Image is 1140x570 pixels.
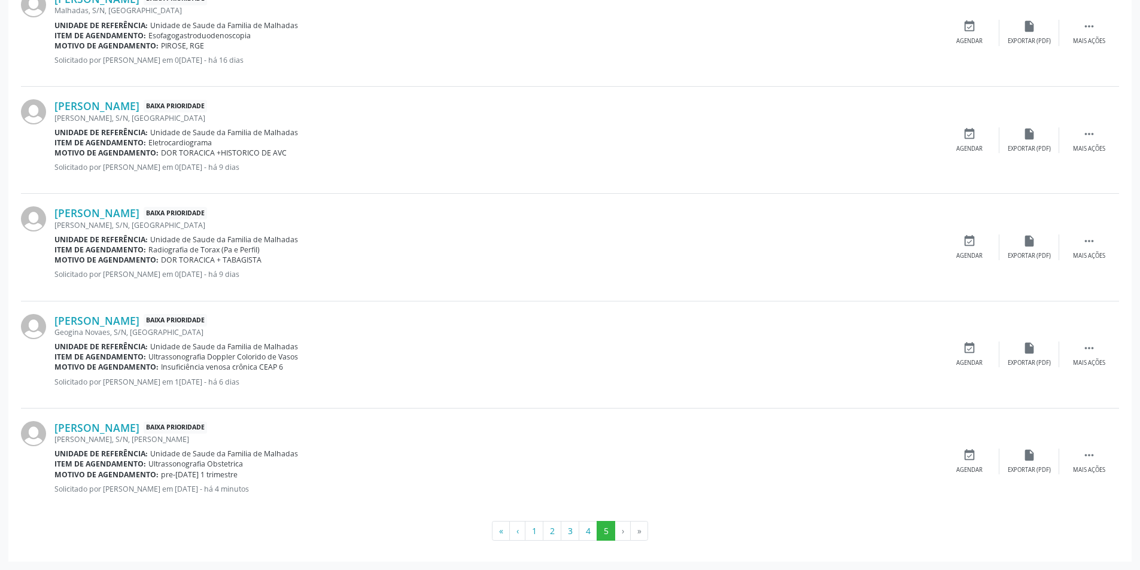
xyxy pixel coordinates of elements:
i:  [1083,449,1096,462]
div: Mais ações [1073,37,1105,45]
b: Motivo de agendamento: [54,148,159,158]
img: img [21,206,46,231]
i:  [1083,127,1096,141]
button: Go to first page [492,521,510,541]
b: Unidade de referência: [54,20,148,31]
button: Go to page 1 [525,521,543,541]
span: Ultrassonografia Doppler Colorido de Vasos [148,352,298,362]
span: Ultrassonografia Obstetrica [148,459,243,469]
span: Unidade de Saude da Familia de Malhadas [150,127,298,138]
div: Agendar [956,37,983,45]
button: Go to page 5 [597,521,615,541]
span: Unidade de Saude da Familia de Malhadas [150,342,298,352]
button: Go to page 3 [561,521,579,541]
i: insert_drive_file [1023,234,1036,248]
a: [PERSON_NAME] [54,206,139,220]
span: Radiografia de Torax (Pa e Perfil) [148,245,260,255]
i: insert_drive_file [1023,127,1036,141]
a: [PERSON_NAME] [54,99,139,112]
span: Esofagogastroduodenoscopia [148,31,251,41]
span: Baixa Prioridade [144,314,207,327]
i:  [1083,234,1096,248]
div: Exportar (PDF) [1008,252,1051,260]
b: Item de agendamento: [54,459,146,469]
b: Motivo de agendamento: [54,470,159,480]
button: Go to page 2 [543,521,561,541]
button: Go to previous page [509,521,525,541]
span: Baixa Prioridade [144,422,207,434]
b: Unidade de referência: [54,234,148,245]
img: img [21,99,46,124]
div: Agendar [956,252,983,260]
ul: Pagination [21,521,1119,541]
b: Unidade de referência: [54,342,148,352]
b: Unidade de referência: [54,127,148,138]
i: insert_drive_file [1023,449,1036,462]
span: Unidade de Saude da Familia de Malhadas [150,20,298,31]
i: event_available [963,234,976,248]
a: [PERSON_NAME] [54,421,139,434]
div: Exportar (PDF) [1008,359,1051,367]
span: Baixa Prioridade [144,207,207,220]
span: Baixa Prioridade [144,100,207,112]
p: Solicitado por [PERSON_NAME] em 0[DATE] - há 9 dias [54,162,940,172]
button: Go to page 4 [579,521,597,541]
div: Agendar [956,145,983,153]
b: Unidade de referência: [54,449,148,459]
b: Motivo de agendamento: [54,41,159,51]
span: Insuficiência venosa crônica CEAP 6 [161,362,283,372]
div: Mais ações [1073,145,1105,153]
p: Solicitado por [PERSON_NAME] em 0[DATE] - há 9 dias [54,269,940,279]
div: Agendar [956,359,983,367]
i: event_available [963,342,976,355]
i: event_available [963,20,976,33]
span: DOR TORACICA + TABAGISTA [161,255,262,265]
div: Geogina Novaes, S/N, [GEOGRAPHIC_DATA] [54,327,940,337]
span: Eletrocardiograma [148,138,212,148]
b: Item de agendamento: [54,138,146,148]
div: Malhadas, S/N, [GEOGRAPHIC_DATA] [54,5,940,16]
b: Item de agendamento: [54,352,146,362]
div: Exportar (PDF) [1008,466,1051,474]
i: insert_drive_file [1023,20,1036,33]
i: insert_drive_file [1023,342,1036,355]
img: img [21,421,46,446]
div: [PERSON_NAME], S/N, [GEOGRAPHIC_DATA] [54,113,940,123]
i:  [1083,342,1096,355]
div: [PERSON_NAME], S/N, [GEOGRAPHIC_DATA] [54,220,940,230]
b: Item de agendamento: [54,31,146,41]
span: Unidade de Saude da Familia de Malhadas [150,234,298,245]
span: DOR TORACICA +HISTORICO DE AVC [161,148,287,158]
p: Solicitado por [PERSON_NAME] em 1[DATE] - há 6 dias [54,377,940,387]
i: event_available [963,449,976,462]
div: Mais ações [1073,466,1105,474]
div: Agendar [956,466,983,474]
div: Exportar (PDF) [1008,37,1051,45]
b: Item de agendamento: [54,245,146,255]
span: PIROSE, RGE [161,41,204,51]
a: [PERSON_NAME] [54,314,139,327]
div: Exportar (PDF) [1008,145,1051,153]
p: Solicitado por [PERSON_NAME] em 0[DATE] - há 16 dias [54,55,940,65]
div: Mais ações [1073,359,1105,367]
p: Solicitado por [PERSON_NAME] em [DATE] - há 4 minutos [54,484,940,494]
div: Mais ações [1073,252,1105,260]
span: pre-[DATE] 1 trimestre [161,470,238,480]
b: Motivo de agendamento: [54,255,159,265]
img: img [21,314,46,339]
span: Unidade de Saude da Familia de Malhadas [150,449,298,459]
i:  [1083,20,1096,33]
div: [PERSON_NAME], S/N, [PERSON_NAME] [54,434,940,444]
i: event_available [963,127,976,141]
b: Motivo de agendamento: [54,362,159,372]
